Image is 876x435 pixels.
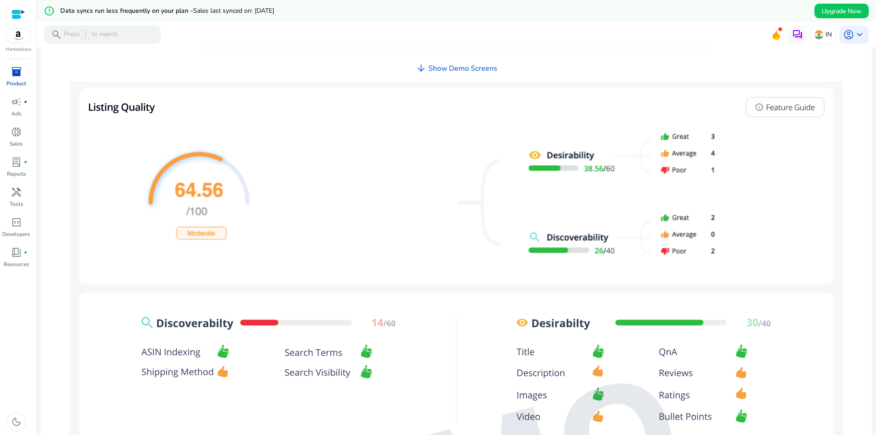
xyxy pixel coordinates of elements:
[51,29,62,40] span: search
[11,217,22,228] span: code_blocks
[193,6,274,15] span: Sales last synced on: [DATE]
[11,110,21,118] p: Ads
[11,157,22,168] span: lab_profile
[11,96,22,107] span: campaign
[11,126,22,137] span: donut_small
[6,29,31,42] img: amazon.svg
[24,100,27,104] span: fiber_manual_record
[7,170,26,178] p: Reports
[5,46,31,53] p: Marketplace
[825,26,832,42] p: IN
[60,7,274,15] h5: Data syncs run less frequently on your plan -
[11,416,22,427] span: dark_mode
[854,29,865,40] span: keyboard_arrow_down
[2,230,30,238] p: Developers
[10,200,23,208] p: Tools
[64,30,118,40] p: Press to search
[11,247,22,258] span: book_4
[6,79,26,88] p: Product
[24,160,27,164] span: fiber_manual_record
[24,251,27,254] span: fiber_manual_record
[11,66,22,77] span: inventory_2
[44,5,55,16] mat-icon: error_outline
[428,64,497,73] h4: Show Demo Screens
[822,6,861,16] span: Upgrade Now
[4,260,29,268] p: Resources
[416,63,427,73] span: arrow_downward
[843,29,854,40] span: account_circle
[10,140,23,148] p: Sales
[11,187,22,198] span: handyman
[814,30,824,39] img: in.svg
[814,4,869,18] button: Upgrade Now
[82,30,90,40] span: /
